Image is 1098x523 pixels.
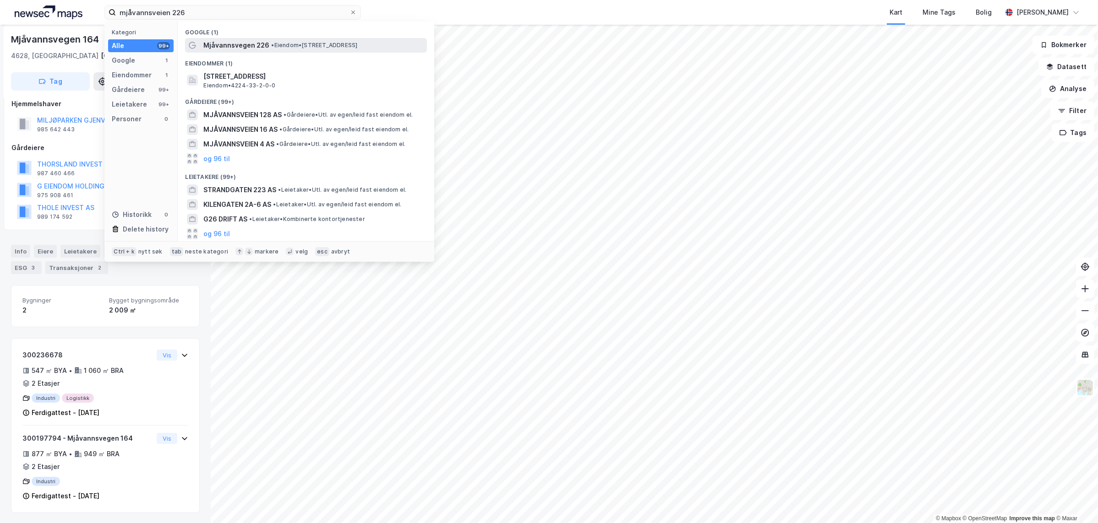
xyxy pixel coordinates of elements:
[11,261,42,274] div: ESG
[112,55,135,66] div: Google
[11,98,199,109] div: Hjemmelshaver
[11,72,90,91] button: Tag
[157,433,177,444] button: Vis
[170,247,184,256] div: tab
[112,40,124,51] div: Alle
[112,70,152,81] div: Eiendommer
[34,245,57,258] div: Eiere
[37,213,72,221] div: 989 174 592
[60,245,100,258] div: Leietakere
[15,5,82,19] img: logo.a4113a55bc3d86da70a041830d287a7e.svg
[11,245,30,258] div: Info
[112,209,152,220] div: Historikk
[95,263,104,272] div: 2
[1052,479,1098,523] div: Kontrollprogram for chat
[37,126,75,133] div: 985 642 443
[890,7,902,18] div: Kart
[1016,7,1069,18] div: [PERSON_NAME]
[284,111,413,119] span: Gårdeiere • Utl. av egen/leid fast eiendom el.
[203,153,230,164] button: og 96 til
[203,82,275,89] span: Eiendom • 4224-33-2-0-0
[1076,379,1094,396] img: Z
[203,71,423,82] span: [STREET_ADDRESS]
[157,101,170,108] div: 99+
[1010,515,1055,522] a: Improve this map
[32,407,99,418] div: Ferdigattest - [DATE]
[203,214,247,225] span: G26 DRIFT AS
[22,350,153,361] div: 300236678
[278,186,406,194] span: Leietaker • Utl. av egen/leid fast eiendom el.
[109,297,188,304] span: Bygget bygningsområde
[157,86,170,93] div: 99+
[101,50,200,61] div: [GEOGRAPHIC_DATA], 575/450
[32,491,99,501] div: Ferdigattest - [DATE]
[123,224,169,235] div: Delete history
[1052,479,1098,523] iframe: Chat Widget
[203,109,282,120] span: MJÅVANNSVEIEN 128 AS
[271,42,274,49] span: •
[11,32,101,47] div: Mjåvannsvegen 164
[22,305,102,316] div: 2
[157,350,177,361] button: Vis
[163,57,170,64] div: 1
[249,216,365,223] span: Leietaker • Kombinerte kontortjenester
[203,124,278,135] span: MJÅVANNSVEIEN 16 AS
[22,297,102,304] span: Bygninger
[11,142,199,153] div: Gårdeiere
[963,515,1007,522] a: OpenStreetMap
[276,140,279,147] span: •
[84,448,120,459] div: 949 ㎡ BRA
[1041,80,1094,98] button: Analyse
[331,248,350,255] div: avbryt
[178,166,434,183] div: Leietakere (99+)
[203,184,276,195] span: STRANDGATEN 223 AS
[37,192,73,199] div: 975 908 461
[22,433,153,444] div: 300197794 - Mjåvannsvegen 164
[138,248,163,255] div: nytt søk
[116,5,350,19] input: Søk på adresse, matrikkel, gårdeiere, leietakere eller personer
[112,113,142,124] div: Personer
[45,261,108,274] div: Transaksjoner
[203,139,274,150] span: MJÅVANNSVEIEN 4 AS
[163,115,170,123] div: 0
[255,248,279,255] div: markere
[936,515,961,522] a: Mapbox
[185,248,228,255] div: neste kategori
[1050,102,1094,120] button: Filter
[271,42,357,49] span: Eiendom • [STREET_ADDRESS]
[32,365,67,376] div: 547 ㎡ BYA
[29,263,38,272] div: 3
[112,99,147,110] div: Leietakere
[276,140,405,148] span: Gårdeiere • Utl. av egen/leid fast eiendom el.
[178,91,434,108] div: Gårdeiere (99+)
[976,7,992,18] div: Bolig
[1038,58,1094,76] button: Datasett
[279,126,282,133] span: •
[84,365,124,376] div: 1 060 ㎡ BRA
[203,228,230,239] button: og 96 til
[69,450,72,458] div: •
[178,53,434,69] div: Eiendommer (1)
[11,50,98,61] div: 4628, [GEOGRAPHIC_DATA]
[284,111,286,118] span: •
[315,247,329,256] div: esc
[273,201,276,208] span: •
[203,199,271,210] span: KILENGATEN 2A-6 AS
[295,248,308,255] div: velg
[104,245,138,258] div: Datasett
[69,367,72,374] div: •
[32,461,60,472] div: 2 Etasjer
[112,29,174,36] div: Kategori
[112,247,137,256] div: Ctrl + k
[32,448,67,459] div: 877 ㎡ BYA
[279,126,409,133] span: Gårdeiere • Utl. av egen/leid fast eiendom el.
[157,42,170,49] div: 99+
[37,170,75,177] div: 987 460 466
[163,71,170,79] div: 1
[249,216,252,222] span: •
[1052,124,1094,142] button: Tags
[923,7,956,18] div: Mine Tags
[278,186,281,193] span: •
[178,22,434,38] div: Google (1)
[112,84,145,95] div: Gårdeiere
